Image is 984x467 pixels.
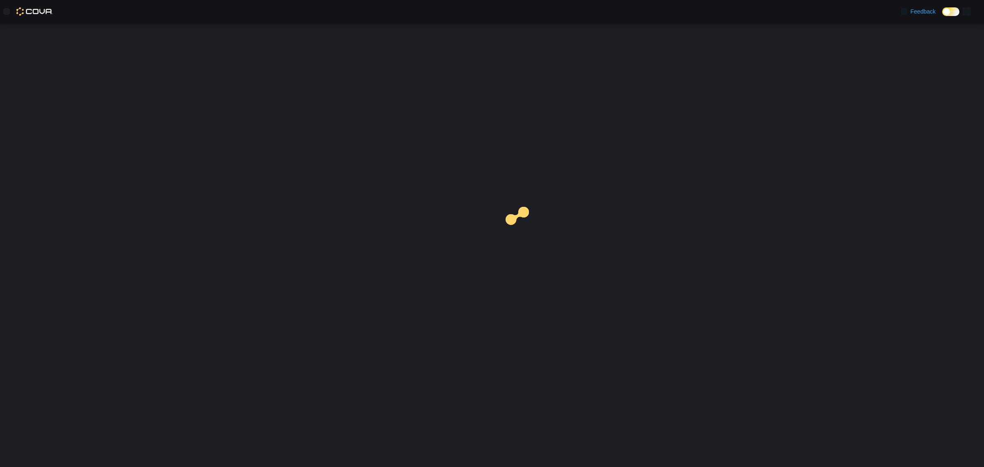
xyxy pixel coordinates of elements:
img: Cova [16,7,53,16]
input: Dark Mode [942,7,959,16]
img: cova-loader [492,201,553,262]
span: Feedback [911,7,936,16]
a: Feedback [897,3,939,20]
